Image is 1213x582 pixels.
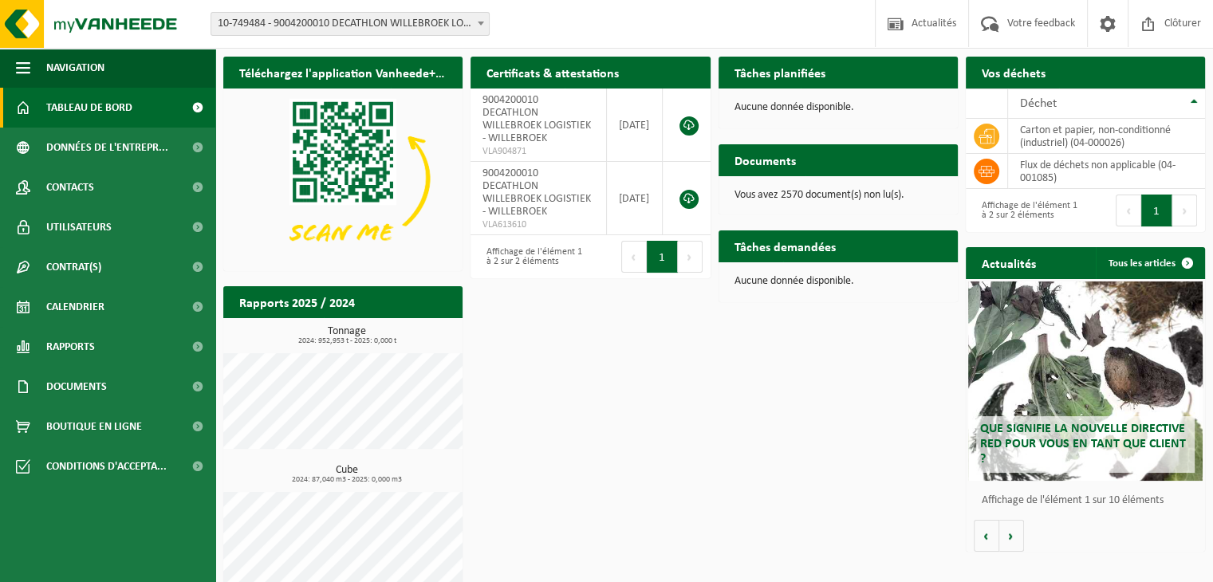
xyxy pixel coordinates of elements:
span: 9004200010 DECATHLON WILLEBROEK LOGISTIEK - WILLEBROEK [482,94,591,144]
span: Tableau de bord [46,88,132,128]
button: 1 [1141,195,1172,226]
h3: Tonnage [231,326,463,345]
span: Que signifie la nouvelle directive RED pour vous en tant que client ? [980,423,1186,466]
h2: Téléchargez l'application Vanheede+ maintenant! [223,57,463,88]
td: [DATE] [607,162,664,235]
span: 2024: 952,953 t - 2025: 0,000 t [231,337,463,345]
button: Previous [621,241,647,273]
button: Next [678,241,703,273]
button: 1 [647,241,678,273]
span: 2024: 87,040 m3 - 2025: 0,000 m3 [231,476,463,484]
span: Conditions d'accepta... [46,446,167,486]
h2: Rapports 2025 / 2024 [223,286,371,317]
span: 10-749484 - 9004200010 DECATHLON WILLEBROEK LOGISTIEK - WILLEBROEK [211,13,489,35]
button: Volgende [999,520,1024,552]
span: Déchet [1020,97,1057,110]
span: Rapports [46,327,95,367]
span: Utilisateurs [46,207,112,247]
p: Affichage de l'élément 1 sur 10 éléments [982,495,1197,506]
h2: Actualités [966,247,1052,278]
h2: Vos déchets [966,57,1061,88]
div: Affichage de l'élément 1 à 2 sur 2 éléments [974,193,1077,228]
a: Tous les articles [1096,247,1203,279]
h3: Cube [231,465,463,484]
div: Affichage de l'élément 1 à 2 sur 2 éléments [479,239,582,274]
h2: Tâches planifiées [719,57,841,88]
button: Previous [1116,195,1141,226]
span: Contrat(s) [46,247,101,287]
button: Vorige [974,520,999,552]
img: Download de VHEPlus App [223,88,463,268]
td: flux de déchets non applicable (04-001085) [1008,154,1205,189]
td: [DATE] [607,88,664,162]
h2: Certificats & attestations [471,57,635,88]
a: Que signifie la nouvelle directive RED pour vous en tant que client ? [968,281,1203,481]
span: Navigation [46,48,104,88]
p: Aucune donnée disponible. [734,276,942,287]
a: Consulter les rapports [324,317,461,349]
span: VLA613610 [482,218,593,231]
p: Vous avez 2570 document(s) non lu(s). [734,190,942,201]
td: carton et papier, non-conditionné (industriel) (04-000026) [1008,119,1205,154]
span: 9004200010 DECATHLON WILLEBROEK LOGISTIEK - WILLEBROEK [482,167,591,218]
span: Calendrier [46,287,104,327]
h2: Tâches demandées [719,230,852,262]
span: 10-749484 - 9004200010 DECATHLON WILLEBROEK LOGISTIEK - WILLEBROEK [211,12,490,36]
span: Boutique en ligne [46,407,142,446]
button: Next [1172,195,1197,226]
h2: Documents [719,144,812,175]
span: VLA904871 [482,145,593,158]
span: Contacts [46,167,94,207]
span: Documents [46,367,107,407]
p: Aucune donnée disponible. [734,102,942,113]
span: Données de l'entrepr... [46,128,168,167]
